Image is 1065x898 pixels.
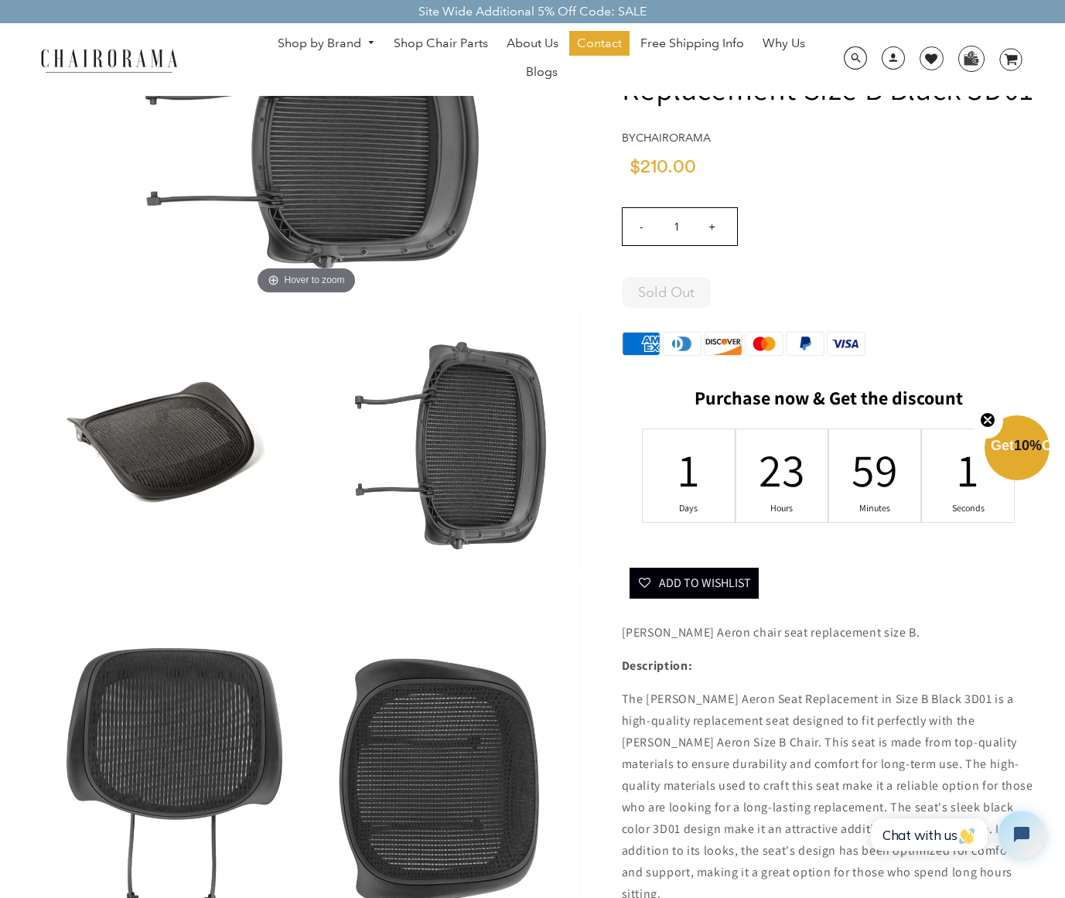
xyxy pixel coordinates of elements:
img: WhatsApp_Image_2024-07-12_at_16.23.01.webp [959,46,983,70]
button: Add To Wishlist [630,568,759,599]
a: Blogs [518,60,565,84]
div: 1 [679,439,699,500]
button: Sold Out [622,277,711,308]
a: Shop Chair Parts [386,31,496,56]
span: Blogs [526,64,558,80]
button: Close teaser [972,403,1003,439]
a: Free Shipping Info [633,31,752,56]
span: Free Shipping Info [640,36,744,52]
div: Days [679,502,699,514]
span: Add To Wishlist [659,575,751,591]
div: Minutes [865,502,885,514]
div: 23 [772,439,792,500]
span: Shop Chair Parts [394,36,488,52]
span: Contact [577,36,622,52]
a: Contact [569,31,630,56]
nav: DesktopNavigation [252,31,831,88]
div: 1 [958,439,978,500]
div: Get10%OffClose teaser [985,417,1050,482]
img: Herman Miller Aeron Seat Replacement Size B Black 3D01 - chairorama [314,309,579,575]
h4: by [622,131,1036,145]
p: [PERSON_NAME] Aeron chair seat replacement size B. [622,622,1036,644]
a: Hover to zoom [74,135,538,151]
span: About Us [507,36,558,52]
input: + [694,208,731,245]
h2: Purchase now & Get the discount [622,387,1036,417]
span: 10% [1014,438,1042,453]
span: Sold Out [638,284,695,301]
strong: Description: [622,657,693,674]
a: chairorama [636,131,711,145]
div: Hours [772,502,792,514]
a: Shop by Brand [270,32,383,56]
input: - [623,208,660,245]
img: chairorama [32,46,186,73]
img: Herman Miller Aeron Seat Replacement Size B Black 3D01 - chairorama [33,309,299,575]
span: Why Us [763,36,805,52]
div: Seconds [958,502,978,514]
div: 59 [865,439,885,500]
a: Why Us [755,31,813,56]
span: Get Off [991,438,1062,453]
iframe: Tidio Chat [854,798,1058,871]
span: $210.00 [630,158,696,176]
a: About Us [499,31,566,56]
